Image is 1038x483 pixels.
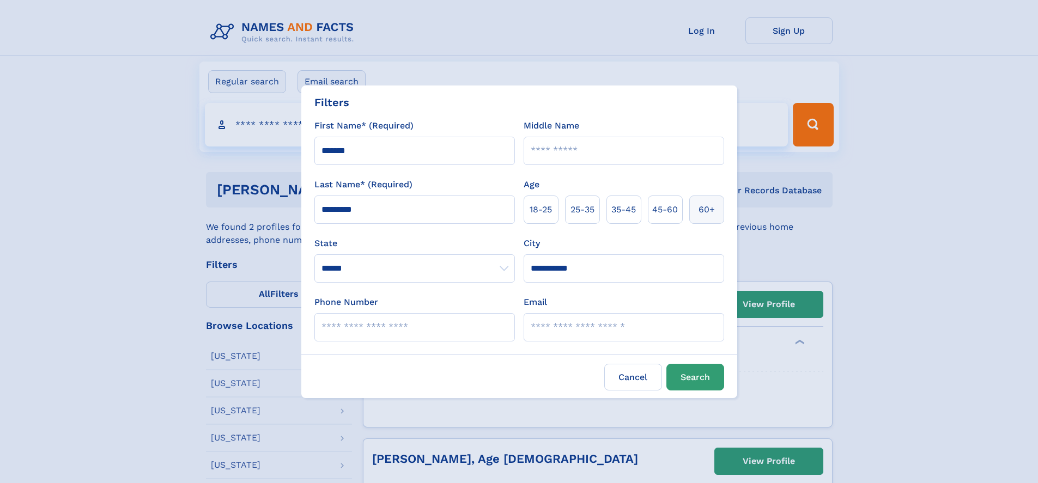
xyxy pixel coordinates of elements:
span: 45‑60 [652,203,678,216]
span: 35‑45 [611,203,636,216]
span: 25‑35 [570,203,594,216]
label: First Name* (Required) [314,119,414,132]
button: Search [666,364,724,390]
label: Cancel [604,364,662,390]
label: Last Name* (Required) [314,178,412,191]
div: Filters [314,94,349,111]
label: Phone Number [314,296,378,309]
span: 60+ [699,203,715,216]
span: 18‑25 [530,203,552,216]
label: Middle Name [524,119,579,132]
label: State [314,237,515,250]
label: City [524,237,540,250]
label: Age [524,178,539,191]
label: Email [524,296,547,309]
